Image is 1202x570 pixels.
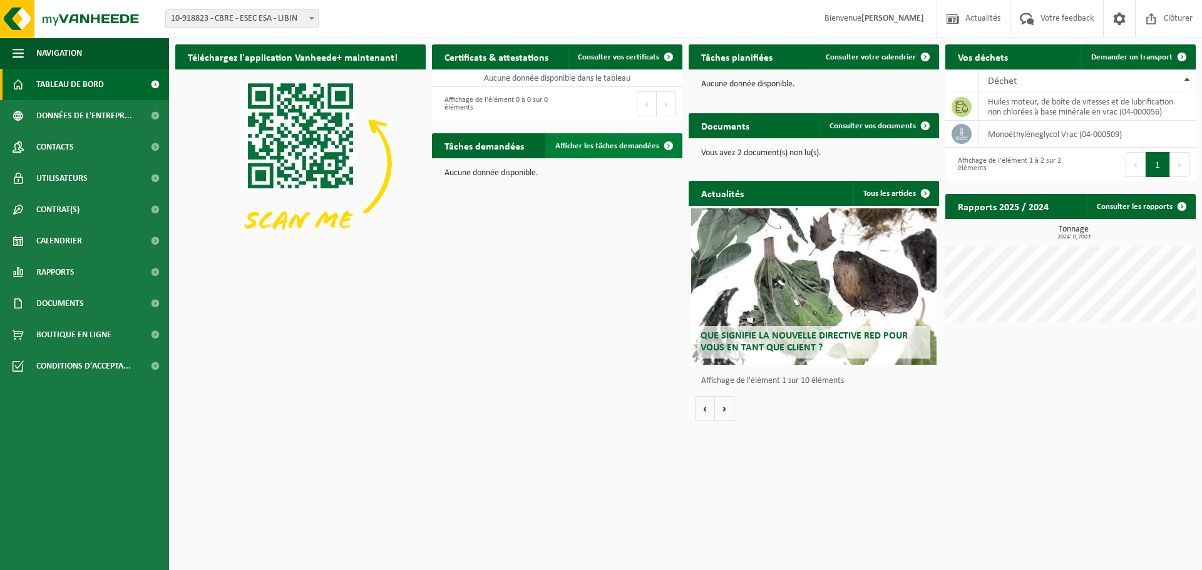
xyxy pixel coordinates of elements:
[568,44,681,69] a: Consulter vos certificats
[689,44,785,69] h2: Tâches planifiées
[36,225,82,257] span: Calendrier
[689,113,762,138] h2: Documents
[819,113,938,138] a: Consulter vos documents
[657,91,676,116] button: Next
[166,10,318,28] span: 10-918823 - CBRE - ESEC ESA - LIBIN
[952,234,1196,240] span: 2024: 0,700 t
[444,169,670,178] p: Aucune donnée disponible.
[701,149,927,158] p: Vous avez 2 document(s) non lu(s).
[816,44,938,69] a: Consulter votre calendrier
[979,93,1196,121] td: huiles moteur, de boîte de vitesses et de lubrification non chlorées à base minérale en vrac (04-...
[36,131,74,163] span: Contacts
[36,319,111,350] span: Boutique en ligne
[555,142,659,150] span: Afficher les tâches demandées
[701,377,933,385] p: Affichage de l'élément 1 sur 10 éléments
[432,44,561,69] h2: Certificats & attestations
[826,53,916,61] span: Consulter votre calendrier
[952,151,1064,178] div: Affichage de l'élément 1 à 2 sur 2 éléments
[1091,53,1173,61] span: Demander un transport
[36,350,131,382] span: Conditions d'accepta...
[432,69,682,87] td: Aucune donnée disponible dans le tableau
[36,257,74,288] span: Rapports
[36,38,82,69] span: Navigation
[701,331,908,353] span: Que signifie la nouvelle directive RED pour vous en tant que client ?
[438,90,551,118] div: Affichage de l'élément 0 à 0 sur 0 éléments
[689,181,756,205] h2: Actualités
[36,288,84,319] span: Documents
[175,69,426,257] img: Download de VHEPlus App
[701,80,927,89] p: Aucune donnée disponible.
[830,122,916,130] span: Consulter vos documents
[1146,152,1170,177] button: 1
[945,194,1061,218] h2: Rapports 2025 / 2024
[36,69,104,100] span: Tableau de bord
[1087,194,1194,219] a: Consulter les rapports
[1081,44,1194,69] a: Demander un transport
[691,208,937,365] a: Que signifie la nouvelle directive RED pour vous en tant que client ?
[1170,152,1189,177] button: Next
[432,133,537,158] h2: Tâches demandées
[695,396,715,421] button: Vorige
[545,133,681,158] a: Afficher les tâches demandées
[165,9,319,28] span: 10-918823 - CBRE - ESEC ESA - LIBIN
[952,225,1196,240] h3: Tonnage
[36,194,80,225] span: Contrat(s)
[945,44,1020,69] h2: Vos déchets
[979,121,1196,148] td: monoéthylèneglycol Vrac (04-000509)
[637,91,657,116] button: Previous
[175,44,410,69] h2: Téléchargez l'application Vanheede+ maintenant!
[578,53,659,61] span: Consulter vos certificats
[715,396,734,421] button: Volgende
[1126,152,1146,177] button: Previous
[988,76,1017,86] span: Déchet
[36,163,88,194] span: Utilisateurs
[861,14,924,23] strong: [PERSON_NAME]
[36,100,132,131] span: Données de l'entrepr...
[853,181,938,206] a: Tous les articles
